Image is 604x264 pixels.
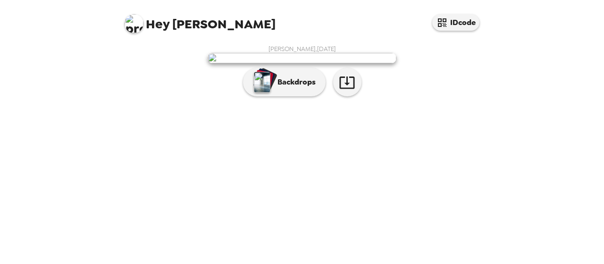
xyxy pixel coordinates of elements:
span: [PERSON_NAME] [125,9,276,31]
button: IDcode [432,14,479,31]
p: Backdrops [273,77,316,88]
img: profile pic [125,14,143,33]
img: user [208,53,396,63]
span: Hey [146,16,169,33]
span: [PERSON_NAME] , [DATE] [268,45,336,53]
button: Backdrops [243,68,326,96]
